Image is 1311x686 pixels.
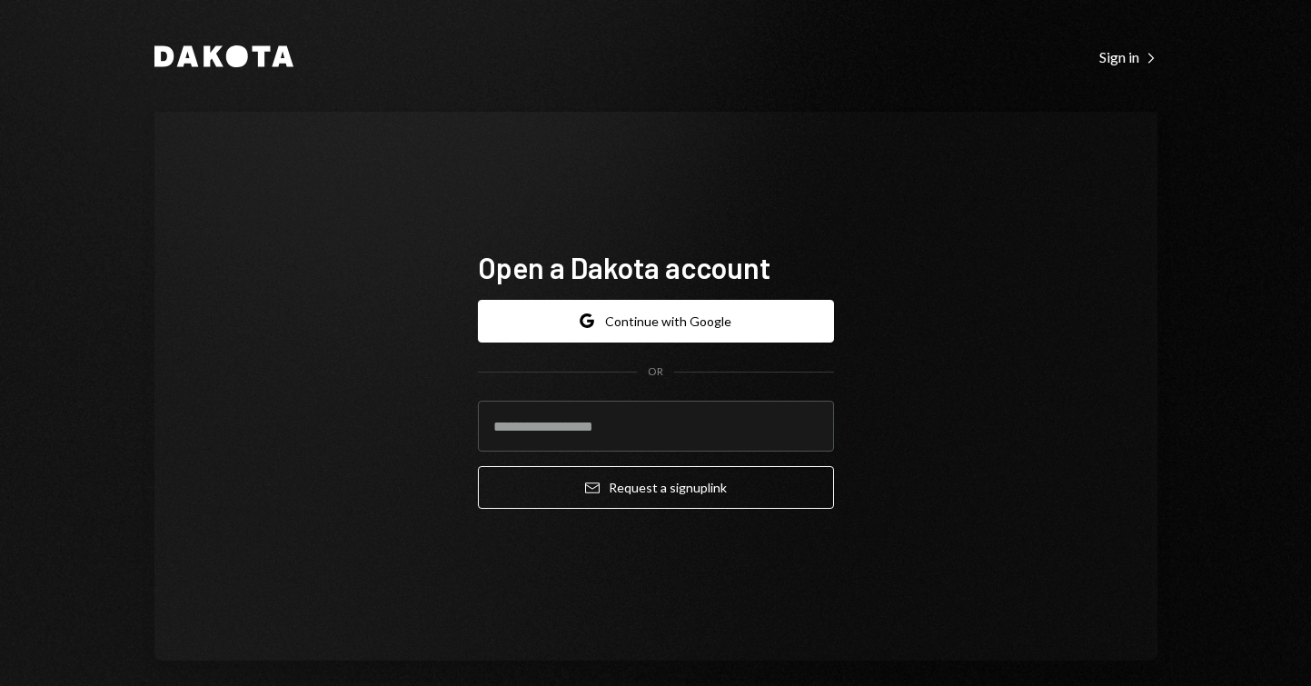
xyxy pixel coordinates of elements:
a: Sign in [1099,46,1157,66]
div: Sign in [1099,48,1157,66]
div: OR [648,364,663,380]
button: Continue with Google [478,300,834,343]
h1: Open a Dakota account [478,249,834,285]
button: Request a signuplink [478,466,834,509]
